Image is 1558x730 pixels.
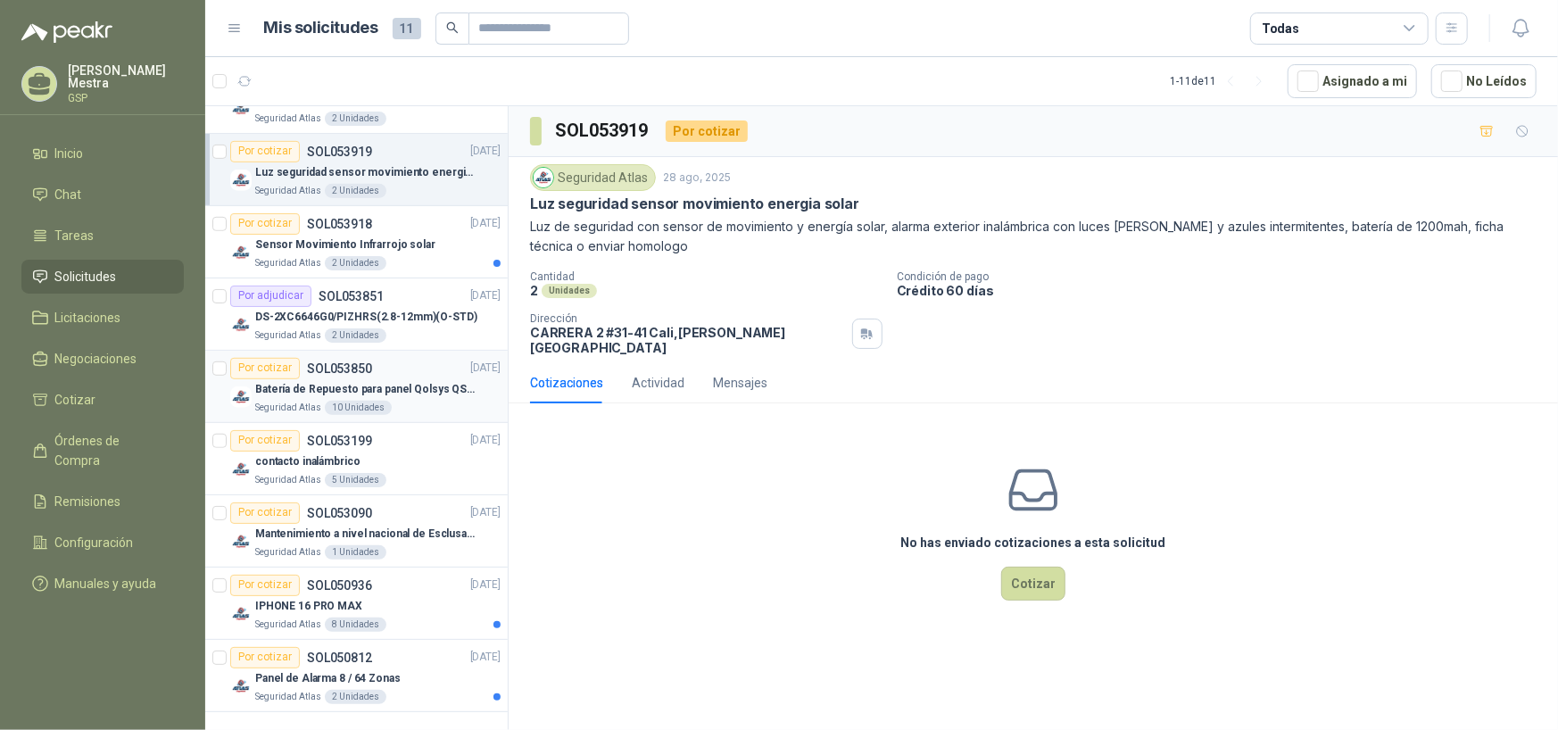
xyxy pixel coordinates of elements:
span: Negociaciones [55,349,137,369]
div: Por cotizar [230,430,300,452]
a: Tareas [21,219,184,253]
p: SOL050936 [307,579,372,592]
a: Por cotizarSOL050812[DATE] Company LogoPanel de Alarma 8 / 64 ZonasSeguridad Atlas2 Unidades [205,640,508,712]
h3: No has enviado cotizaciones a esta solicitud [901,533,1166,552]
a: Por cotizarSOL053199[DATE] Company Logocontacto inalámbricoSeguridad Atlas5 Unidades [205,423,508,495]
div: Actividad [632,373,684,393]
p: [DATE] [470,432,501,449]
a: Por cotizarSOL053919[DATE] Company LogoLuz seguridad sensor movimiento energia solarSeguridad Atl... [205,134,508,206]
p: Seguridad Atlas [255,618,321,632]
p: 28 ago, 2025 [663,170,731,187]
p: [DATE] [470,287,501,304]
a: Licitaciones [21,301,184,335]
h3: SOL053919 [556,117,651,145]
div: Por cotizar [666,120,748,142]
div: Cotizaciones [530,373,603,393]
div: Por adjudicar [230,286,311,307]
div: 10 Unidades [325,401,392,415]
a: Manuales y ayuda [21,567,184,601]
button: Cotizar [1001,567,1065,601]
div: Unidades [542,284,597,298]
p: contacto inalámbrico [255,453,360,470]
p: [DATE] [470,143,501,160]
img: Company Logo [230,386,252,408]
a: Negociaciones [21,342,184,376]
p: Mantenimiento a nivel nacional de Esclusas de Seguridad [255,526,477,543]
img: Company Logo [230,314,252,336]
span: Solicitudes [55,267,117,286]
span: Inicio [55,144,84,163]
span: Configuración [55,533,134,552]
p: Dirección [530,312,845,325]
div: 8 Unidades [325,618,386,632]
span: Cotizar [55,390,96,410]
p: SOL050812 [307,651,372,664]
p: Luz seguridad sensor movimiento energia solar [255,164,477,181]
p: SOL053090 [307,507,372,519]
p: SOL053919 [307,145,372,158]
img: Company Logo [230,170,252,191]
img: Company Logo [534,168,553,187]
a: Por cotizarSOL053090[DATE] Company LogoMantenimiento a nivel nacional de Esclusas de SeguridadSeg... [205,495,508,568]
p: Sensor Movimiento Infrarrojo solar [255,236,435,253]
p: GSP [68,93,184,104]
a: Inicio [21,137,184,170]
p: Seguridad Atlas [255,401,321,415]
div: 2 Unidades [325,690,386,704]
p: Panel de Alarma 8 / 64 Zonas [255,670,401,687]
div: 2 Unidades [325,328,386,343]
p: Seguridad Atlas [255,545,321,560]
div: Mensajes [713,373,767,393]
div: 1 - 11 de 11 [1170,67,1273,95]
div: Por cotizar [230,647,300,668]
div: Por cotizar [230,575,300,596]
span: Remisiones [55,492,121,511]
div: Por cotizar [230,141,300,162]
a: Solicitudes [21,260,184,294]
p: [DATE] [470,577,501,593]
h1: Mis solicitudes [264,15,378,41]
p: Seguridad Atlas [255,112,321,126]
p: Seguridad Atlas [255,184,321,198]
a: Configuración [21,526,184,560]
div: Por cotizar [230,213,300,235]
p: Batería de Repuesto para panel Qolsys QS9302 [255,381,477,398]
p: [DATE] [470,649,501,666]
a: Por cotizarSOL053850[DATE] Company LogoBatería de Repuesto para panel Qolsys QS9302Seguridad Atla... [205,351,508,423]
a: Por cotizarSOL053918[DATE] Company LogoSensor Movimiento Infrarrojo solarSeguridad Atlas2 Unidades [205,206,508,278]
img: Company Logo [230,97,252,119]
img: Company Logo [230,242,252,263]
span: Licitaciones [55,308,121,328]
p: Seguridad Atlas [255,328,321,343]
div: Por cotizar [230,358,300,379]
p: SOL053851 [319,290,384,303]
p: Seguridad Atlas [255,256,321,270]
p: IPHONE 16 PRO MAX [255,598,362,615]
p: [DATE] [470,215,501,232]
span: 11 [393,18,421,39]
p: Luz de seguridad con sensor de movimiento y energía solar, alarma exterior inalámbrica con luces ... [530,217,1537,256]
div: 2 Unidades [325,112,386,126]
p: SOL053918 [307,218,372,230]
img: Company Logo [230,459,252,480]
p: SOL053199 [307,435,372,447]
p: 2 [530,283,538,298]
div: 2 Unidades [325,256,386,270]
span: Manuales y ayuda [55,574,157,593]
p: CARRERA 2 #31-41 Cali , [PERSON_NAME][GEOGRAPHIC_DATA] [530,325,845,355]
p: Luz seguridad sensor movimiento energia solar [530,195,859,213]
span: search [446,21,459,34]
p: Cantidad [530,270,883,283]
div: 1 Unidades [325,545,386,560]
button: Asignado a mi [1288,64,1417,98]
p: SOL053850 [307,362,372,375]
p: [PERSON_NAME] Mestra [68,64,184,89]
a: Cotizar [21,383,184,417]
p: [DATE] [470,360,501,377]
p: [DATE] [470,504,501,521]
img: Company Logo [230,603,252,625]
p: DS-2XC6646G0/PIZHRS(2.8-12mm)(O-STD) [255,309,477,326]
div: Todas [1262,19,1299,38]
button: No Leídos [1431,64,1537,98]
span: Chat [55,185,82,204]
